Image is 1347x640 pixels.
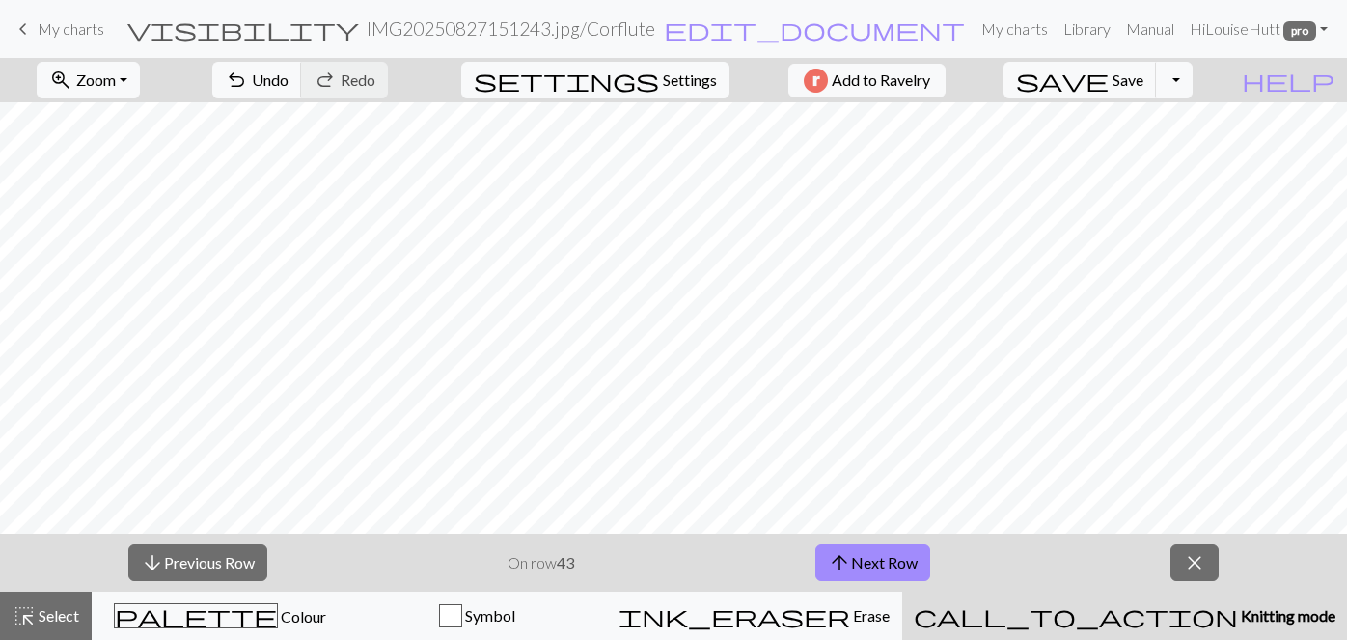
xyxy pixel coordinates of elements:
[788,64,946,97] button: Add to Ravelry
[36,606,79,625] span: Select
[128,544,267,581] button: Previous Row
[606,592,902,640] button: Erase
[1182,10,1335,48] a: HiLouiseHutt pro
[38,19,104,38] span: My charts
[804,69,828,93] img: Ravelry
[619,602,850,629] span: ink_eraser
[115,602,277,629] span: palette
[92,592,349,640] button: Colour
[557,553,574,571] strong: 43
[127,15,359,42] span: visibility
[1183,549,1206,576] span: close
[461,62,729,98] button: SettingsSettings
[1238,606,1335,625] span: Knitting mode
[278,607,326,626] span: Colour
[815,544,930,581] button: Next Row
[12,15,35,42] span: keyboard_arrow_left
[252,70,289,89] span: Undo
[914,602,1238,629] span: call_to_action
[76,70,116,89] span: Zoom
[462,606,515,625] span: Symbol
[1242,67,1334,94] span: help
[902,592,1347,640] button: Knitting mode
[367,17,655,40] h2: IMG20250827151243.jpg / Corflute
[13,602,36,629] span: highlight_alt
[49,67,72,94] span: zoom_in
[212,62,302,98] button: Undo
[828,549,851,576] span: arrow_upward
[225,67,248,94] span: undo
[349,592,607,640] button: Symbol
[1056,10,1118,48] a: Library
[1118,10,1182,48] a: Manual
[474,69,659,92] i: Settings
[12,13,104,45] a: My charts
[508,551,574,574] p: On row
[1113,70,1143,89] span: Save
[1003,62,1157,98] button: Save
[663,69,717,92] span: Settings
[664,15,965,42] span: edit_document
[474,67,659,94] span: settings
[850,606,890,625] span: Erase
[1016,67,1109,94] span: save
[37,62,140,98] button: Zoom
[1283,21,1316,41] span: pro
[141,549,164,576] span: arrow_downward
[832,69,930,93] span: Add to Ravelry
[974,10,1056,48] a: My charts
